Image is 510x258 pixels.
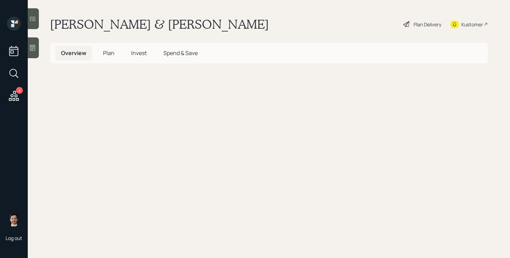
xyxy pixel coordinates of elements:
span: Plan [103,49,114,57]
div: Log out [6,235,22,241]
img: jonah-coleman-headshot.png [7,213,21,226]
span: Spend & Save [163,49,198,57]
h1: [PERSON_NAME] & [PERSON_NAME] [50,17,269,32]
div: 4 [16,87,23,94]
div: Kustomer [461,21,483,28]
span: Invest [131,49,147,57]
div: Plan Delivery [414,21,441,28]
span: Overview [61,49,86,57]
